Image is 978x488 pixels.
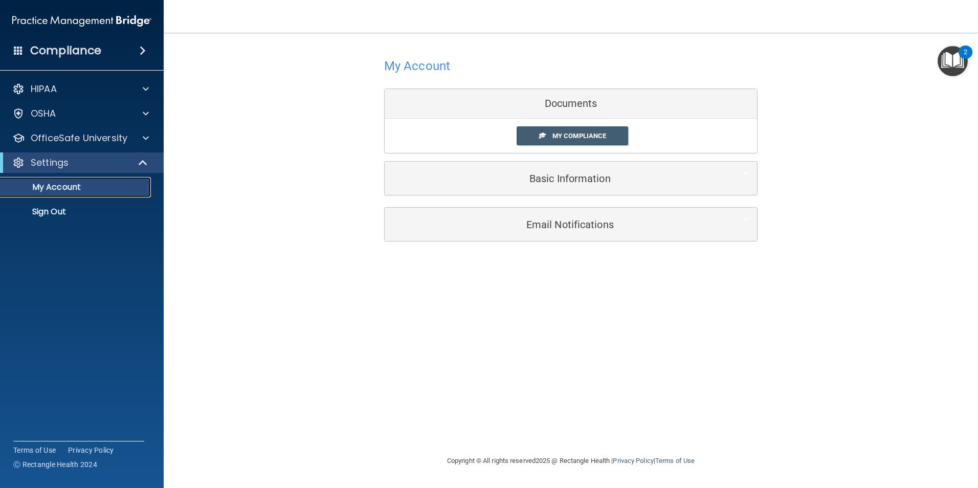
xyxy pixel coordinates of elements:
[613,457,653,464] a: Privacy Policy
[68,445,114,455] a: Privacy Policy
[12,11,151,31] img: PMB logo
[30,43,101,58] h4: Compliance
[12,132,149,144] a: OfficeSafe University
[938,46,968,76] button: Open Resource Center, 2 new notifications
[13,445,56,455] a: Terms of Use
[7,182,146,192] p: My Account
[13,459,97,470] span: Ⓒ Rectangle Health 2024
[31,157,69,169] p: Settings
[12,83,149,95] a: HIPAA
[552,132,606,140] span: My Compliance
[31,83,57,95] p: HIPAA
[964,52,967,65] div: 2
[392,173,718,184] h5: Basic Information
[392,213,749,236] a: Email Notifications
[12,157,148,169] a: Settings
[392,219,718,230] h5: Email Notifications
[7,207,146,217] p: Sign Out
[384,59,450,73] h4: My Account
[392,167,749,190] a: Basic Information
[31,132,127,144] p: OfficeSafe University
[655,457,695,464] a: Terms of Use
[31,107,56,120] p: OSHA
[385,89,757,119] div: Documents
[12,107,149,120] a: OSHA
[801,415,966,456] iframe: Drift Widget Chat Controller
[384,445,758,477] div: Copyright © All rights reserved 2025 @ Rectangle Health | |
